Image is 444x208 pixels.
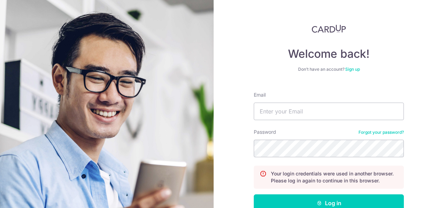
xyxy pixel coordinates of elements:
a: Sign up [345,67,360,72]
div: Don’t have an account? [254,67,404,72]
p: Your login credentials were used in another browser. Please log in again to continue in this brow... [271,170,398,184]
h4: Welcome back! [254,47,404,61]
label: Email [254,91,266,98]
label: Password [254,129,276,136]
img: CardUp Logo [312,25,346,33]
input: Enter your Email [254,103,404,120]
a: Forgot your password? [358,130,404,135]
